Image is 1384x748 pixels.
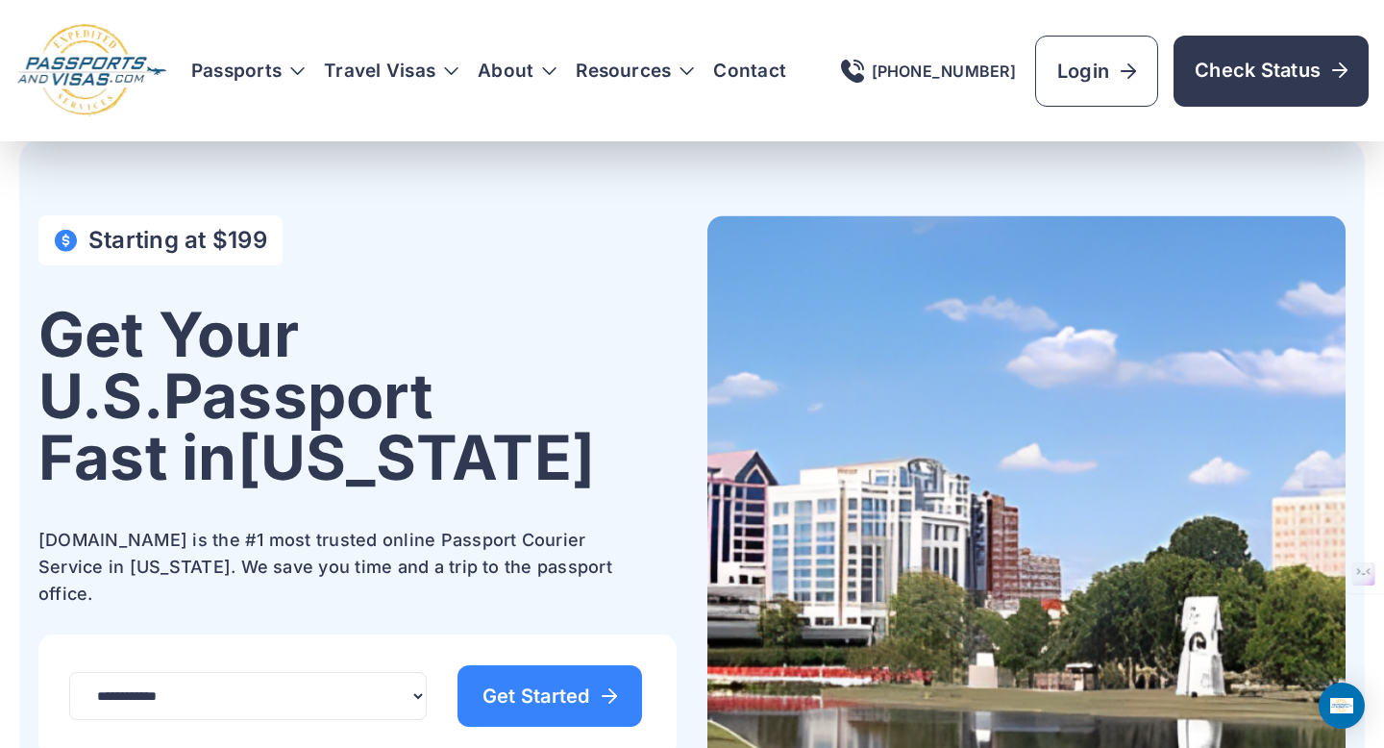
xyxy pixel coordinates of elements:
a: Login [1035,36,1158,107]
span: Login [1057,58,1136,85]
a: Check Status [1174,36,1369,107]
div: Open Intercom Messenger [1319,683,1365,729]
a: Contact [713,62,786,81]
a: Get Started [457,665,642,727]
p: [DOMAIN_NAME] is the #1 most trusted online Passport Courier Service in [US_STATE]. We save you t... [38,527,634,608]
h3: Travel Visas [324,62,458,81]
a: About [478,62,533,81]
a: [PHONE_NUMBER] [841,60,1016,83]
h1: Get Your U.S. Passport Fast in [US_STATE] [38,304,677,488]
img: Logo [15,23,168,118]
span: Check Status [1195,57,1347,84]
h3: Passports [191,62,305,81]
h4: Starting at $199 [88,227,267,254]
h3: Resources [576,62,694,81]
span: Get Started [482,686,617,706]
